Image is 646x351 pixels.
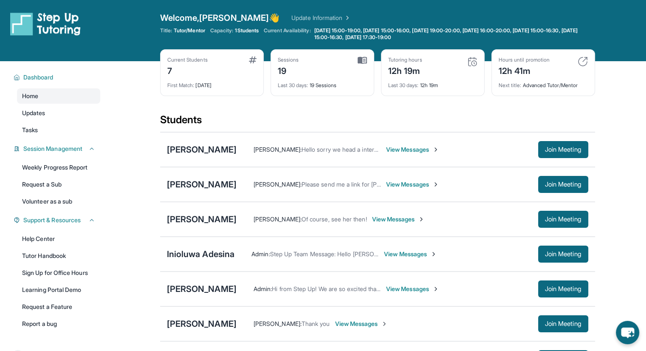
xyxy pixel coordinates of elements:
[545,217,581,222] span: Join Meeting
[20,73,95,82] button: Dashboard
[254,215,302,223] span: [PERSON_NAME] :
[430,251,437,258] img: Chevron-Right
[249,57,257,63] img: card
[251,250,270,258] span: Admin :
[384,250,437,258] span: View Messages
[167,283,237,295] div: [PERSON_NAME]
[167,82,195,88] span: First Match :
[167,213,237,225] div: [PERSON_NAME]
[160,12,280,24] span: Welcome, [PERSON_NAME] 👋
[545,182,581,187] span: Join Meeting
[17,122,100,138] a: Tasks
[160,113,595,132] div: Students
[388,77,477,89] div: 12h 19m
[278,63,299,77] div: 19
[545,252,581,257] span: Join Meeting
[432,286,439,292] img: Chevron-Right
[17,194,100,209] a: Volunteer as a sub
[254,181,302,188] span: [PERSON_NAME] :
[467,57,477,67] img: card
[538,141,588,158] button: Join Meeting
[342,14,351,22] img: Chevron Right
[538,280,588,297] button: Join Meeting
[278,77,367,89] div: 19 Sessions
[388,63,422,77] div: 12h 19m
[499,57,550,63] div: Hours until promotion
[20,144,95,153] button: Session Management
[499,77,588,89] div: Advanced Tutor/Mentor
[302,181,467,188] span: Please send me a link for [PERSON_NAME]'s tutoring session
[22,109,45,117] span: Updates
[167,318,237,330] div: [PERSON_NAME]
[23,73,54,82] span: Dashboard
[167,144,237,156] div: [PERSON_NAME]
[302,215,367,223] span: Of course, see her then!
[210,27,234,34] span: Capacity:
[381,320,388,327] img: Chevron-Right
[17,265,100,280] a: Sign Up for Office Hours
[254,146,302,153] span: [PERSON_NAME] :
[23,144,82,153] span: Session Management
[23,216,81,224] span: Support & Resources
[302,146,463,153] span: Hello sorry we head a internet issue, we will see you [DATE]
[358,57,367,64] img: card
[17,88,100,104] a: Home
[17,177,100,192] a: Request a Sub
[578,57,588,67] img: card
[160,27,172,34] span: Title:
[167,63,208,77] div: 7
[254,320,302,327] span: [PERSON_NAME] :
[499,63,550,77] div: 12h 41m
[167,248,235,260] div: Inioluwa Adesina
[313,27,595,41] a: [DATE] 15:00-19:00, [DATE] 15:00-16:00, [DATE] 19:00-20:00, [DATE] 16:00-20:00, [DATE] 15:00-16:3...
[432,181,439,188] img: Chevron-Right
[388,57,422,63] div: Tutoring hours
[538,246,588,263] button: Join Meeting
[17,282,100,297] a: Learning Portal Demo
[545,321,581,326] span: Join Meeting
[17,316,100,331] a: Report a bug
[235,27,259,34] span: 1 Students
[418,216,425,223] img: Chevron-Right
[167,57,208,63] div: Current Students
[335,320,388,328] span: View Messages
[432,146,439,153] img: Chevron-Right
[22,126,38,134] span: Tasks
[167,178,237,190] div: [PERSON_NAME]
[20,216,95,224] button: Support & Resources
[17,105,100,121] a: Updates
[388,82,419,88] span: Last 30 days :
[314,27,593,41] span: [DATE] 15:00-19:00, [DATE] 15:00-16:00, [DATE] 19:00-20:00, [DATE] 16:00-20:00, [DATE] 15:00-16:3...
[278,82,308,88] span: Last 30 days :
[17,231,100,246] a: Help Center
[538,315,588,332] button: Join Meeting
[499,82,522,88] span: Next title :
[372,215,425,224] span: View Messages
[278,57,299,63] div: Sessions
[302,320,330,327] span: Thank you
[10,12,81,36] img: logo
[17,299,100,314] a: Request a Feature
[538,211,588,228] button: Join Meeting
[22,92,38,100] span: Home
[386,180,439,189] span: View Messages
[291,14,351,22] a: Update Information
[545,286,581,292] span: Join Meeting
[17,248,100,263] a: Tutor Handbook
[386,285,439,293] span: View Messages
[174,27,205,34] span: Tutor/Mentor
[545,147,581,152] span: Join Meeting
[264,27,310,41] span: Current Availability:
[17,160,100,175] a: Weekly Progress Report
[254,285,272,292] span: Admin :
[386,145,439,154] span: View Messages
[167,77,257,89] div: [DATE]
[538,176,588,193] button: Join Meeting
[616,321,639,344] button: chat-button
